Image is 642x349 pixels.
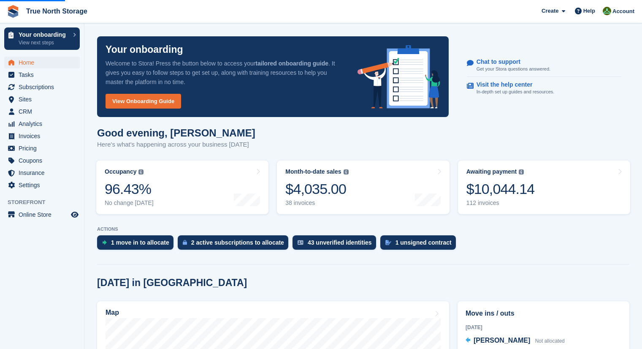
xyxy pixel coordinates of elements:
[285,180,348,198] div: $4,035.00
[4,27,80,50] a: Your onboarding View next steps
[535,338,565,344] span: Not allocated
[385,240,391,245] img: contract_signature_icon-13c848040528278c33f63329250d36e43548de30e8caae1d1a13099fd9432cc5.svg
[466,308,621,319] h2: Move ins / outs
[106,309,119,316] h2: Map
[4,130,80,142] a: menu
[106,45,183,55] p: Your onboarding
[583,7,595,15] span: Help
[19,179,69,191] span: Settings
[477,58,544,65] p: Chat to support
[97,226,629,232] p: ACTIONS
[519,169,524,174] img: icon-info-grey-7440780725fd019a000dd9b08b2336e03edf1995a4989e88bcd33f0948082b44.svg
[380,235,460,254] a: 1 unsigned contract
[467,77,621,100] a: Visit the help center In-depth set up guides and resources.
[467,54,621,77] a: Chat to support Get your Stora questions answered.
[19,209,69,221] span: Online Store
[19,118,69,130] span: Analytics
[466,335,565,346] a: [PERSON_NAME] Not allocated
[102,240,107,245] img: move_ins_to_allocate_icon-fdf77a2bb77ea45bf5b3d319d69a93e2d87916cf1d5bf7949dd705db3b84f3ca.svg
[19,69,69,81] span: Tasks
[4,179,80,191] a: menu
[4,155,80,166] a: menu
[178,235,293,254] a: 2 active subscriptions to allocate
[7,5,19,18] img: stora-icon-8386f47178a22dfd0bd8f6a31ec36ba5ce8667c1dd55bd0f319d3a0aa187defe.svg
[97,235,178,254] a: 1 move in to allocate
[344,169,349,174] img: icon-info-grey-7440780725fd019a000dd9b08b2336e03edf1995a4989e88bcd33f0948082b44.svg
[97,140,255,150] p: Here's what's happening across your business [DATE]
[293,235,380,254] a: 43 unverified identities
[612,7,634,16] span: Account
[255,60,328,67] strong: tailored onboarding guide
[358,45,440,109] img: onboarding-info-6c161a55d2c0e0a8cae90662b2fe09162a5109e8cc188191df67fb4f79e88e88.svg
[97,127,255,139] h1: Good evening, [PERSON_NAME]
[277,161,449,214] a: Month-to-date sales $4,035.00 38 invoices
[19,155,69,166] span: Coupons
[477,88,555,95] p: In-depth set up guides and resources.
[97,277,247,289] h2: [DATE] in [GEOGRAPHIC_DATA]
[191,239,284,246] div: 2 active subscriptions to allocate
[477,81,548,88] p: Visit the help center
[19,106,69,117] span: CRM
[105,199,154,207] div: No change [DATE]
[105,168,136,175] div: Occupancy
[466,324,621,331] div: [DATE]
[105,180,154,198] div: 96.43%
[308,239,372,246] div: 43 unverified identities
[285,199,348,207] div: 38 invoices
[106,59,344,87] p: Welcome to Stora! Press the button below to access your . It gives you easy to follow steps to ge...
[298,240,303,245] img: verify_identity-adf6edd0f0f0b5bbfe63781bf79b02c33cf7c696d77639b501bdc392416b5a36.svg
[111,239,169,246] div: 1 move in to allocate
[4,209,80,221] a: menu
[19,32,69,38] p: Your onboarding
[96,161,268,214] a: Occupancy 96.43% No change [DATE]
[19,81,69,93] span: Subscriptions
[19,130,69,142] span: Invoices
[466,180,535,198] div: $10,044.14
[19,167,69,179] span: Insurance
[138,169,144,174] img: icon-info-grey-7440780725fd019a000dd9b08b2336e03edf1995a4989e88bcd33f0948082b44.svg
[4,81,80,93] a: menu
[542,7,558,15] span: Create
[19,93,69,105] span: Sites
[4,142,80,154] a: menu
[19,57,69,68] span: Home
[477,65,550,73] p: Get your Stora questions answered.
[4,69,80,81] a: menu
[4,167,80,179] a: menu
[4,57,80,68] a: menu
[4,106,80,117] a: menu
[395,239,452,246] div: 1 unsigned contract
[4,93,80,105] a: menu
[183,240,187,245] img: active_subscription_to_allocate_icon-d502201f5373d7db506a760aba3b589e785aa758c864c3986d89f69b8ff3...
[23,4,91,18] a: True North Storage
[19,39,69,46] p: View next steps
[285,168,341,175] div: Month-to-date sales
[458,161,630,214] a: Awaiting payment $10,044.14 112 invoices
[4,118,80,130] a: menu
[19,142,69,154] span: Pricing
[8,198,84,207] span: Storefront
[474,337,530,344] span: [PERSON_NAME]
[70,210,80,220] a: Preview store
[466,168,517,175] div: Awaiting payment
[466,199,535,207] div: 112 invoices
[603,7,611,15] img: Jessie Dafoe
[106,94,181,109] a: View Onboarding Guide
